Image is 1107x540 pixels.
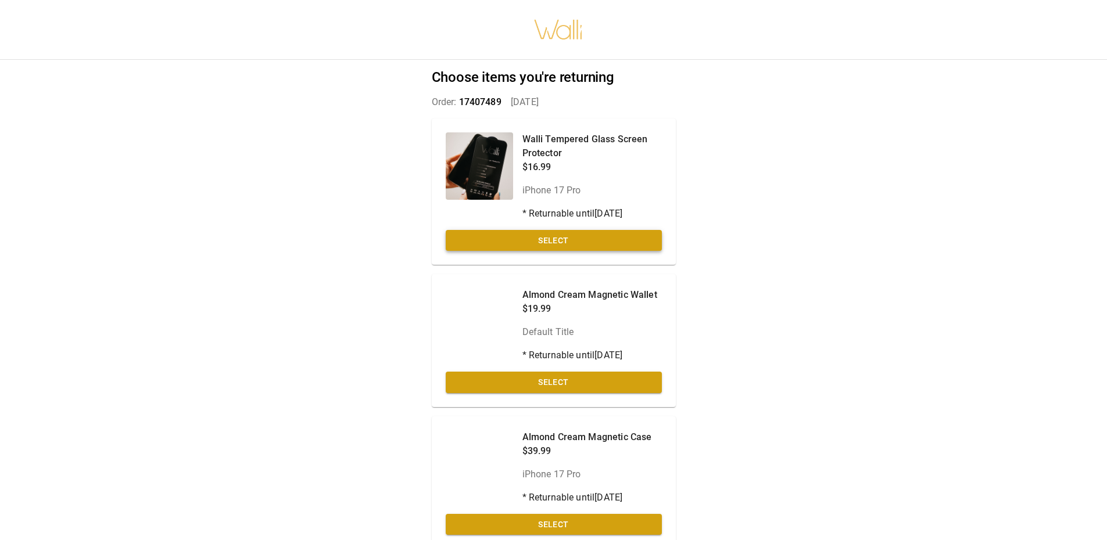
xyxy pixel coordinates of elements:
p: * Returnable until [DATE] [522,348,657,362]
p: iPhone 17 Pro [522,183,662,197]
p: $16.99 [522,160,662,174]
p: $19.99 [522,302,657,316]
h2: Choose items you're returning [432,69,676,86]
p: * Returnable until [DATE] [522,491,652,505]
p: Almond Cream Magnetic Wallet [522,288,657,302]
img: walli-inc.myshopify.com [533,5,583,55]
p: Order: [DATE] [432,95,676,109]
p: * Returnable until [DATE] [522,207,662,221]
p: Default Title [522,325,657,339]
button: Select [446,230,662,251]
p: Almond Cream Magnetic Case [522,430,652,444]
button: Select [446,514,662,535]
p: Walli Tempered Glass Screen Protector [522,132,662,160]
p: iPhone 17 Pro [522,467,652,481]
button: Select [446,372,662,393]
span: 17407489 [459,96,501,107]
p: $39.99 [522,444,652,458]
